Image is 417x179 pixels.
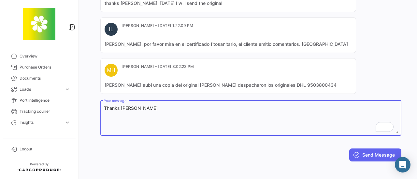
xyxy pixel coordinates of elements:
[105,64,118,77] div: MH
[105,41,352,47] mat-card-content: [PERSON_NAME], por favor mira en el certificado fitosanitario, el cliente emitio comentarios. [GE...
[65,86,70,92] span: expand_more
[349,148,401,161] button: Send Message
[20,75,70,81] span: Documents
[5,73,73,84] a: Documents
[65,120,70,125] span: expand_more
[20,97,70,103] span: Port Intelligence
[5,51,73,62] a: Overview
[20,109,70,114] span: Tracking courier
[20,64,70,70] span: Purchase Orders
[20,53,70,59] span: Overview
[122,23,193,29] mat-card-subtitle: [PERSON_NAME] - [DATE] 1:22:09 PM
[5,106,73,117] a: Tracking courier
[20,120,62,125] span: Insights
[5,62,73,73] a: Purchase Orders
[105,82,352,88] mat-card-content: [PERSON_NAME] subi una copia del original [PERSON_NAME] despacharon los originales DHL 9503800434
[23,8,55,40] img: 8664c674-3a9e-46e9-8cba-ffa54c79117b.jfif
[105,23,118,36] div: IL
[20,86,62,92] span: Loads
[395,157,410,173] div: Abrir Intercom Messenger
[104,105,398,134] textarea: To enrich screen reader interactions, please activate Accessibility in Grammarly extension settings
[122,64,194,70] mat-card-subtitle: [PERSON_NAME] - [DATE] 3:02:23 PM
[20,146,70,152] span: Logout
[5,95,73,106] a: Port Intelligence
